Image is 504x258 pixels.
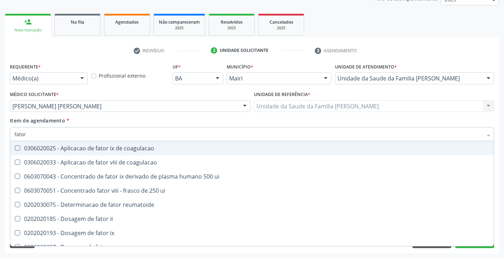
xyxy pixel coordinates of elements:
div: 2025 [214,25,249,31]
label: Requerente [10,61,41,72]
span: [PERSON_NAME] [PERSON_NAME] [12,103,236,110]
div: 0202030075 - Determinacao de fator reumatoide [15,202,489,208]
label: Profissional externo [99,72,145,79]
span: Resolvidos [221,19,243,25]
span: Unidade da Saude da Familia [PERSON_NAME] [337,75,480,82]
div: Nova marcação [10,28,46,33]
label: Unidade de referência [254,89,310,100]
div: 2 [211,47,217,54]
span: Na fila [71,19,84,25]
span: Médico(a) [12,75,73,82]
input: Buscar por procedimentos [15,127,482,141]
span: BA [175,75,209,82]
div: 0202020207 - Dosagem de fator v [15,244,489,250]
div: 0202020185 - Dosagem de fator ii [15,216,489,222]
label: Município [227,61,253,72]
label: Médico Solicitante [10,89,59,100]
span: Cancelados [270,19,293,25]
label: Unidade de atendimento [335,61,397,72]
div: person_add [24,18,32,26]
span: Agendados [115,19,139,25]
span: Não compareceram [159,19,200,25]
span: Item de agendamento [10,117,65,124]
span: Mairi [229,75,317,82]
div: 0603070051 - Concentrado fator viii - frasco de 250 ui [15,188,489,193]
div: 0306020033 - Aplicacao de fator viii de coagulacao [15,160,489,165]
div: 0306020025 - Aplicacao de fator ix de coagulacao [15,145,489,151]
div: 0202020193 - Dosagem de fator ix [15,230,489,236]
div: 0603070043 - Concentrado de fator ix derivado de plasma humano 500 ui [15,174,489,179]
div: 2025 [159,25,200,31]
label: UF [173,61,181,72]
div: 2025 [263,25,299,31]
div: Unidade solicitante [220,47,268,54]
